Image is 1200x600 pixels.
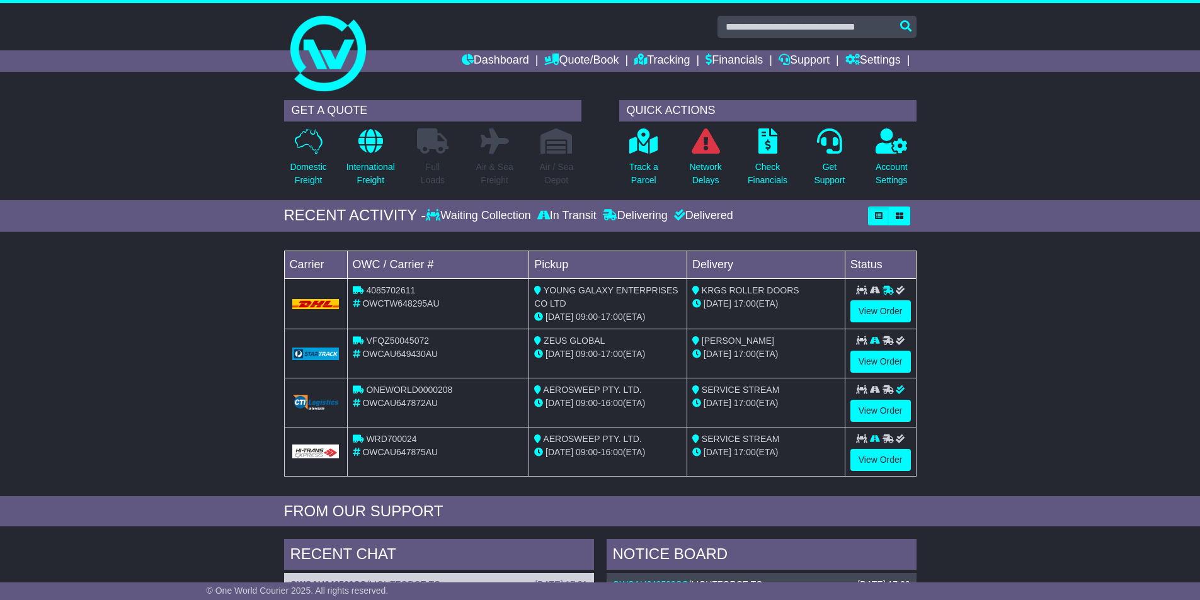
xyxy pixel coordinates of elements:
a: Financials [706,50,763,72]
span: OWCAU649430AU [362,349,438,359]
span: 09:00 [576,398,598,408]
span: [DATE] [546,447,573,457]
span: 09:00 [576,447,598,457]
span: 17:00 [734,298,756,308]
span: [DATE] [546,312,573,322]
td: Delivery [687,251,845,278]
span: 17:00 [734,349,756,359]
a: Tracking [634,50,690,72]
span: 16:00 [601,447,623,457]
p: Air & Sea Freight [476,161,513,187]
a: Quote/Book [544,50,619,72]
a: View Order [850,351,911,373]
p: Full Loads [417,161,449,187]
span: VFQZ50045072 [366,336,429,346]
span: YOUNG GALAXY ENTERPRISES CO LTD [534,285,678,308]
span: 4085702611 [366,285,415,295]
a: CheckFinancials [747,128,788,194]
div: Delivered [671,209,733,223]
p: Air / Sea Depot [540,161,574,187]
span: [DATE] [704,398,731,408]
a: GetSupport [813,128,845,194]
span: 17:00 [601,312,623,322]
span: 17:00 [734,398,756,408]
td: Status [845,251,916,278]
p: Check Financials [748,161,787,187]
span: [DATE] [704,298,731,308]
div: FROM OUR SUPPORT [284,502,917,521]
p: Get Support [814,161,845,187]
span: ZEUS GLOBAL [544,336,605,346]
div: (ETA) [692,446,840,459]
span: SERVICE STREAM [702,385,779,395]
td: Pickup [529,251,687,278]
p: Domestic Freight [290,161,326,187]
span: LIGHTFORCE TO [GEOGRAPHIC_DATA] [290,579,441,600]
div: - (ETA) [534,446,682,459]
span: AEROSWEEP PTY. LTD. [543,385,641,395]
div: RECENT ACTIVITY - [284,207,426,225]
div: RECENT CHAT [284,539,594,573]
img: DHL.png [292,299,340,309]
span: WRD700024 [366,434,416,444]
span: [PERSON_NAME] [702,336,774,346]
a: View Order [850,300,911,322]
span: OWCAU647875AU [362,447,438,457]
div: - (ETA) [534,397,682,410]
div: GET A QUOTE [284,100,581,122]
div: NOTICE BOARD [607,539,917,573]
p: Track a Parcel [629,161,658,187]
span: 09:00 [576,312,598,322]
div: [DATE] 17:32 [857,579,910,590]
div: (ETA) [692,348,840,361]
td: Carrier [284,251,347,278]
a: OWCAU649509SG [613,579,689,589]
span: ONEWORLD0000208 [366,385,452,395]
span: 09:00 [576,349,598,359]
a: InternationalFreight [346,128,396,194]
span: [DATE] [704,349,731,359]
a: DomesticFreight [289,128,327,194]
div: (ETA) [692,397,840,410]
a: OWCAU649509SG [290,579,367,589]
span: SERVICE STREAM [702,434,779,444]
div: [DATE] 17:31 [535,579,587,590]
span: [DATE] [546,349,573,359]
img: GetCarrierServiceLogo [292,348,340,360]
div: - (ETA) [534,348,682,361]
span: [DATE] [704,447,731,457]
a: Dashboard [462,50,529,72]
span: OWCAU647872AU [362,398,438,408]
p: Account Settings [876,161,908,187]
a: AccountSettings [875,128,908,194]
span: KRGS ROLLER DOORS [702,285,799,295]
a: Track aParcel [629,128,659,194]
span: LIGHTFORCE TO [GEOGRAPHIC_DATA] [613,579,763,600]
a: NetworkDelays [689,128,722,194]
span: OWCTW648295AU [362,298,439,308]
div: In Transit [534,209,600,223]
a: Support [779,50,830,72]
div: - (ETA) [534,310,682,324]
span: © One World Courier 2025. All rights reserved. [207,586,389,596]
div: Delivering [600,209,671,223]
span: 16:00 [601,398,623,408]
span: [DATE] [546,398,573,408]
span: 17:00 [601,349,623,359]
a: Settings [845,50,901,72]
a: View Order [850,400,911,422]
div: (ETA) [692,297,840,310]
div: QUICK ACTIONS [619,100,917,122]
span: 17:00 [734,447,756,457]
img: GetCarrierServiceLogo [292,395,340,410]
a: View Order [850,449,911,471]
p: International Freight [346,161,395,187]
div: Waiting Collection [426,209,534,223]
p: Network Delays [689,161,721,187]
span: AEROSWEEP PTY. LTD. [543,434,641,444]
td: OWC / Carrier # [347,251,529,278]
img: GetCarrierServiceLogo [292,444,340,458]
